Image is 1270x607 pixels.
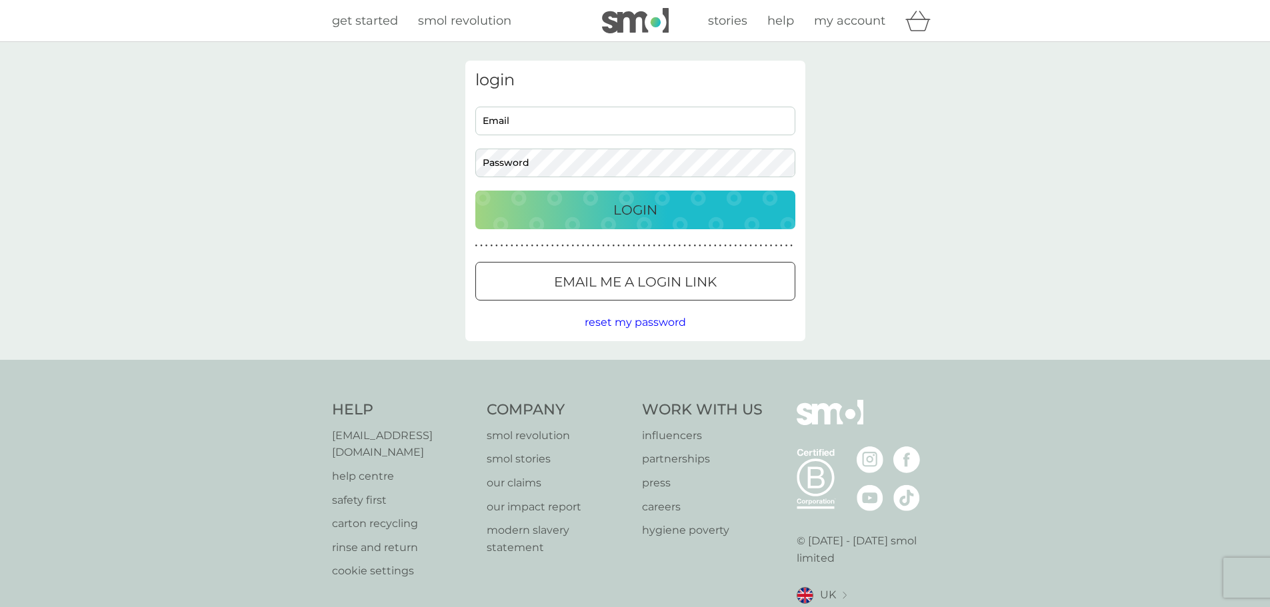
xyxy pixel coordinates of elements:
[602,8,669,33] img: smol
[571,243,574,249] p: ●
[418,11,511,31] a: smol revolution
[526,243,529,249] p: ●
[749,243,752,249] p: ●
[638,243,641,249] p: ●
[585,314,686,331] button: reset my password
[658,243,661,249] p: ●
[653,243,655,249] p: ●
[642,522,763,539] a: hygiene poverty
[607,243,610,249] p: ●
[642,400,763,420] h4: Work With Us
[531,243,533,249] p: ●
[551,243,554,249] p: ●
[642,427,763,444] a: influencers
[765,243,767,249] p: ●
[511,243,513,249] p: ●
[648,243,651,249] p: ●
[797,587,813,604] img: UK flag
[843,592,847,599] img: select a new location
[770,243,773,249] p: ●
[612,243,615,249] p: ●
[708,11,747,31] a: stories
[857,484,883,511] img: visit the smol Youtube page
[820,586,836,604] span: UK
[760,243,763,249] p: ●
[797,400,863,445] img: smol
[521,243,523,249] p: ●
[475,262,795,301] button: Email me a login link
[536,243,539,249] p: ●
[857,446,883,473] img: visit the smol Instagram page
[561,243,564,249] p: ●
[767,13,794,28] span: help
[332,427,474,461] a: [EMAIL_ADDRESS][DOMAIN_NAME]
[739,243,742,249] p: ●
[905,7,939,34] div: basket
[693,243,696,249] p: ●
[587,243,589,249] p: ●
[487,450,629,468] p: smol stories
[627,243,630,249] p: ●
[495,243,498,249] p: ●
[673,243,676,249] p: ●
[724,243,727,249] p: ●
[475,191,795,229] button: Login
[617,243,620,249] p: ●
[501,243,503,249] p: ●
[585,316,686,328] span: reset my password
[643,243,645,249] p: ●
[719,243,722,249] p: ●
[893,484,920,511] img: visit the smol Tiktok page
[814,13,885,28] span: my account
[642,474,763,492] a: press
[797,532,939,566] p: © [DATE] - [DATE] smol limited
[577,243,579,249] p: ●
[487,474,629,492] a: our claims
[487,427,629,444] a: smol revolution
[332,492,474,509] a: safety first
[475,71,795,90] h3: login
[734,243,737,249] p: ●
[505,243,508,249] p: ●
[708,13,747,28] span: stories
[775,243,777,249] p: ●
[490,243,493,249] p: ●
[332,400,474,420] h4: Help
[332,468,474,485] a: help centre
[668,243,671,249] p: ●
[780,243,783,249] p: ●
[332,11,398,31] a: get started
[516,243,519,249] p: ●
[729,243,732,249] p: ●
[683,243,686,249] p: ●
[704,243,707,249] p: ●
[755,243,757,249] p: ●
[623,243,625,249] p: ●
[602,243,605,249] p: ●
[332,515,474,532] a: carton recycling
[767,11,794,31] a: help
[714,243,717,249] p: ●
[546,243,549,249] p: ●
[487,498,629,516] a: our impact report
[745,243,747,249] p: ●
[332,539,474,556] a: rinse and return
[487,522,629,556] a: modern slavery statement
[642,498,763,516] a: careers
[699,243,701,249] p: ●
[487,400,629,420] h4: Company
[597,243,600,249] p: ●
[642,450,763,468] a: partnerships
[592,243,595,249] p: ●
